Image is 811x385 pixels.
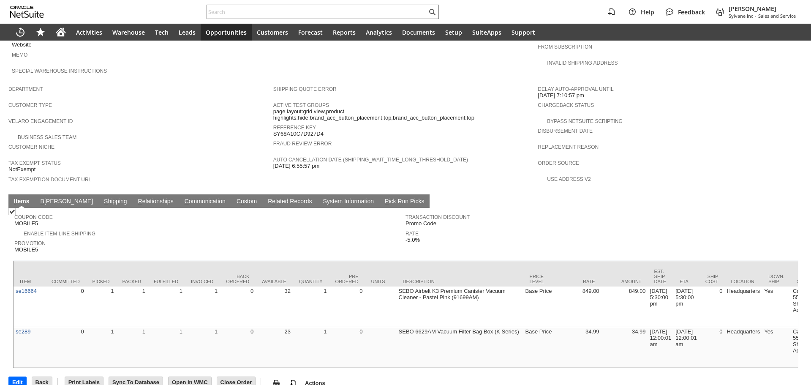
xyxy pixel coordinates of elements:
td: 23 [256,327,293,368]
a: Invalid Shipping Address [547,60,618,66]
div: Shortcuts [30,24,51,41]
td: 0 [699,287,725,327]
div: Invoiced [191,279,213,284]
div: Units [371,279,390,284]
div: Pre Ordered [335,274,359,284]
span: Customers [257,28,288,36]
a: Items [12,198,32,206]
td: 1 [293,287,329,327]
a: Delay Auto-Approval Until [538,86,613,92]
span: page layout:grid view,product highlights:hide,brand_acc_button_placement:top,brand_acc_button_pla... [273,108,534,121]
span: Forecast [298,28,323,36]
div: Quantity [299,279,323,284]
td: 0 [699,327,725,368]
a: Use Address V2 [547,176,591,182]
div: Picked [93,279,110,284]
span: [PERSON_NAME] [729,5,796,13]
a: Warehouse [107,24,150,41]
a: Replacement reason [538,144,599,150]
td: 849.00 [601,287,648,327]
a: Tax Exemption Document URL [8,177,91,183]
a: Analytics [361,24,397,41]
span: Warehouse [112,28,145,36]
a: Department [8,86,43,92]
td: [DATE] 5:30:00 pm [648,287,674,327]
svg: logo [10,6,44,18]
svg: Home [56,27,66,37]
svg: Search [427,7,437,17]
span: Activities [76,28,102,36]
a: Setup [440,24,467,41]
span: Feedback [678,8,705,16]
span: [DATE] 7:10:57 pm [538,92,584,99]
span: MOBILE5 [14,220,38,227]
span: P [385,198,389,205]
td: SEBO 6629AM Vacuum Filter Bag Box (K Series) [397,327,523,368]
span: S [104,198,108,205]
a: Order Source [538,160,579,166]
a: se16664 [16,288,37,294]
td: Yes [762,287,791,327]
div: Packed [122,279,141,284]
td: Headquarters [724,287,762,327]
a: Relationships [136,198,176,206]
span: I [14,198,16,205]
span: -5.0% [405,237,420,243]
td: Base Price [523,327,555,368]
a: Special Warehouse Instructions [12,68,107,74]
a: Documents [397,24,440,41]
a: B[PERSON_NAME] [38,198,95,206]
div: Item [20,279,39,284]
a: Auto Cancellation Date (shipping_wait_time_long_threshold_date) [273,157,468,163]
a: Activities [71,24,107,41]
a: Shipping Quote Error [273,86,337,92]
span: [DATE] 6:55:57 pm [273,163,320,169]
img: Checked [8,208,16,215]
a: Business Sales Team [18,134,76,140]
td: Base Price [523,287,555,327]
a: Enable Item Line Shipping [24,231,95,237]
span: - [755,13,757,19]
td: 1 [86,287,116,327]
div: Down. Ship [768,274,784,284]
div: Ship Cost [705,274,718,284]
td: 0 [220,287,256,327]
a: se289 [16,328,30,335]
a: Fraud Review Error [273,141,332,147]
div: Location [731,279,756,284]
span: Support [512,28,535,36]
a: Related Records [266,198,314,206]
a: Support [506,24,540,41]
a: Forecast [293,24,328,41]
td: 1 [185,327,220,368]
td: 1 [86,327,116,368]
span: Leads [179,28,196,36]
td: 34.99 [601,327,648,368]
td: SEBO Airbelt K3 Premium Canister Vacuum Cleaner - Pastel Pink (91699AM) [397,287,523,327]
input: Search [207,7,427,17]
td: [DATE] 12:00:01 am [673,327,699,368]
a: Custom [234,198,259,206]
a: Active Test Groups [273,102,329,108]
a: Reference Key [273,125,316,131]
div: Price Level [530,274,549,284]
div: Description [403,279,517,284]
span: Sales and Service [758,13,796,19]
a: Coupon Code [14,214,53,220]
a: Recent Records [10,24,30,41]
span: Analytics [366,28,392,36]
td: 0 [45,327,86,368]
span: Documents [402,28,435,36]
div: Available [262,279,286,284]
div: ETA [680,279,693,284]
a: Home [51,24,71,41]
a: From Subscription [538,44,592,50]
span: C [185,198,189,205]
a: Shipping [102,198,129,206]
a: Promotion [14,240,46,246]
a: Unrolled view on [787,196,797,206]
a: Tax Exempt Status [8,160,61,166]
td: 1 [147,287,185,327]
a: SuiteApps [467,24,506,41]
td: 1 [116,327,147,368]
